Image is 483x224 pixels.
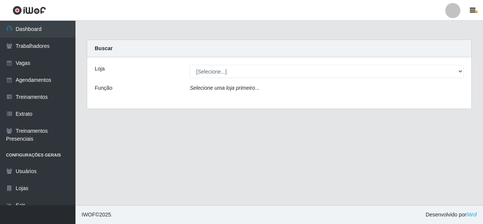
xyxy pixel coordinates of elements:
[82,211,112,219] span: © 2025 .
[95,84,112,92] label: Função
[95,45,112,51] strong: Buscar
[12,6,46,15] img: CoreUI Logo
[95,65,105,73] label: Loja
[466,212,477,218] a: iWof
[190,85,259,91] i: Selecione uma loja primeiro...
[82,212,95,218] span: IWOF
[426,211,477,219] span: Desenvolvido por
